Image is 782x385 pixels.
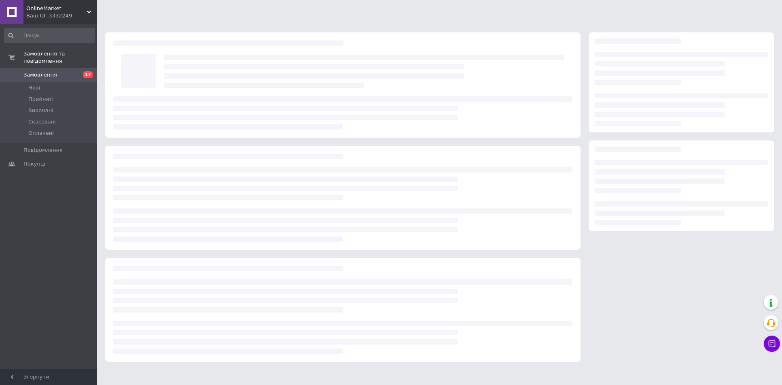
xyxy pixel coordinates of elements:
[23,160,45,168] span: Покупці
[26,5,87,12] span: OnlineMarket
[26,12,97,19] div: Ваш ID: 3332249
[83,71,93,78] span: 17
[28,107,53,114] span: Виконані
[4,28,95,43] input: Пошук
[23,50,97,65] span: Замовлення та повідомлення
[28,118,56,125] span: Скасовані
[764,336,780,352] button: Чат з покупцем
[23,71,57,79] span: Замовлення
[28,96,53,103] span: Прийняті
[28,84,40,91] span: Нові
[23,147,63,154] span: Повідомлення
[28,130,54,137] span: Оплачені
